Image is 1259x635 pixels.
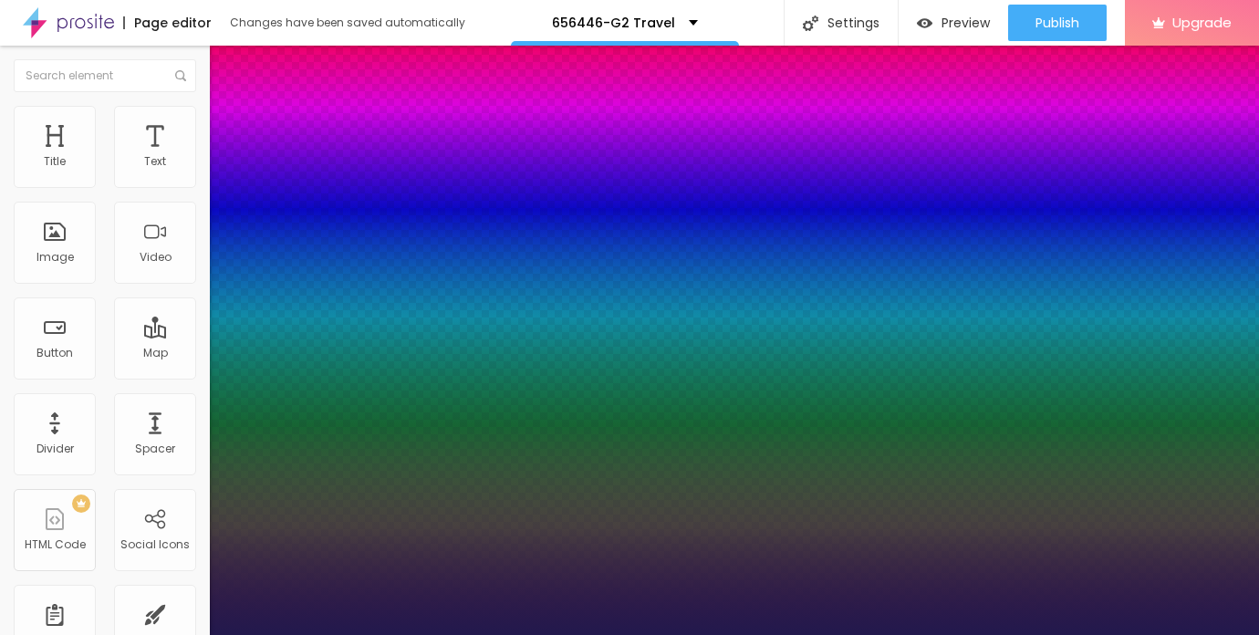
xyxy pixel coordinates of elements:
span: Upgrade [1172,15,1232,30]
div: Spacer [135,442,175,455]
div: Social Icons [120,538,190,551]
div: Button [36,347,73,359]
img: Icone [803,16,818,31]
img: view-1.svg [917,16,932,31]
button: Preview [899,5,1008,41]
div: Video [140,251,172,264]
button: Publish [1008,5,1107,41]
div: Changes have been saved automatically [230,17,465,28]
div: Map [143,347,168,359]
div: Page editor [123,16,212,29]
span: Publish [1035,16,1079,30]
span: Preview [942,16,990,30]
div: Text [144,155,166,168]
div: Divider [36,442,74,455]
div: Title [44,155,66,168]
div: Image [36,251,74,264]
img: Icone [175,70,186,81]
input: Search element [14,59,196,92]
p: 656446-G2 Travel [552,16,675,29]
div: HTML Code [25,538,86,551]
